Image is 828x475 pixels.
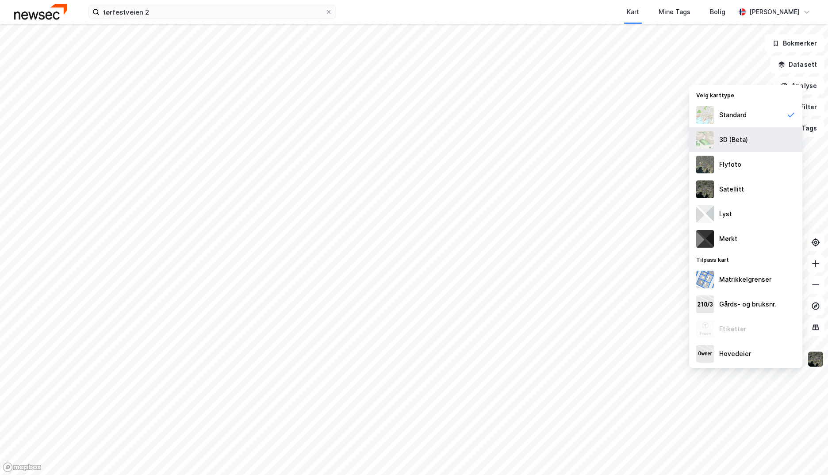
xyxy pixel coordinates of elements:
[696,295,714,313] img: cadastreKeys.547ab17ec502f5a4ef2b.jpeg
[710,7,725,17] div: Bolig
[770,56,824,73] button: Datasett
[659,7,690,17] div: Mine Tags
[719,134,748,145] div: 3D (Beta)
[765,34,824,52] button: Bokmerker
[719,209,732,219] div: Lyst
[719,110,747,120] div: Standard
[719,324,746,334] div: Etiketter
[719,159,741,170] div: Flyfoto
[783,119,824,137] button: Tags
[14,4,67,19] img: newsec-logo.f6e21ccffca1b3a03d2d.png
[784,433,828,475] iframe: Chat Widget
[696,131,714,149] img: Z
[627,7,639,17] div: Kart
[689,251,802,267] div: Tilpass kart
[689,87,802,103] div: Velg karttype
[719,184,744,195] div: Satellitt
[749,7,800,17] div: [PERSON_NAME]
[696,271,714,288] img: cadastreBorders.cfe08de4b5ddd52a10de.jpeg
[696,320,714,338] img: Z
[719,274,771,285] div: Matrikkelgrenser
[3,462,42,472] a: Mapbox homepage
[719,234,737,244] div: Mørkt
[696,230,714,248] img: nCdM7BzjoCAAAAAElFTkSuQmCC
[807,351,824,368] img: 9k=
[696,156,714,173] img: Z
[719,349,751,359] div: Hovedeier
[773,77,824,95] button: Analyse
[696,205,714,223] img: luj3wr1y2y3+OchiMxRmMxRlscgabnMEmZ7DJGWxyBpucwSZnsMkZbHIGm5zBJmewyRlscgabnMEmZ7DJGWxyBpucwSZnsMkZ...
[782,98,824,116] button: Filter
[719,299,776,310] div: Gårds- og bruksnr.
[100,5,325,19] input: Søk på adresse, matrikkel, gårdeiere, leietakere eller personer
[696,345,714,363] img: majorOwner.b5e170eddb5c04bfeeff.jpeg
[696,180,714,198] img: 9k=
[784,433,828,475] div: Kontrollprogram for chat
[696,106,714,124] img: Z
